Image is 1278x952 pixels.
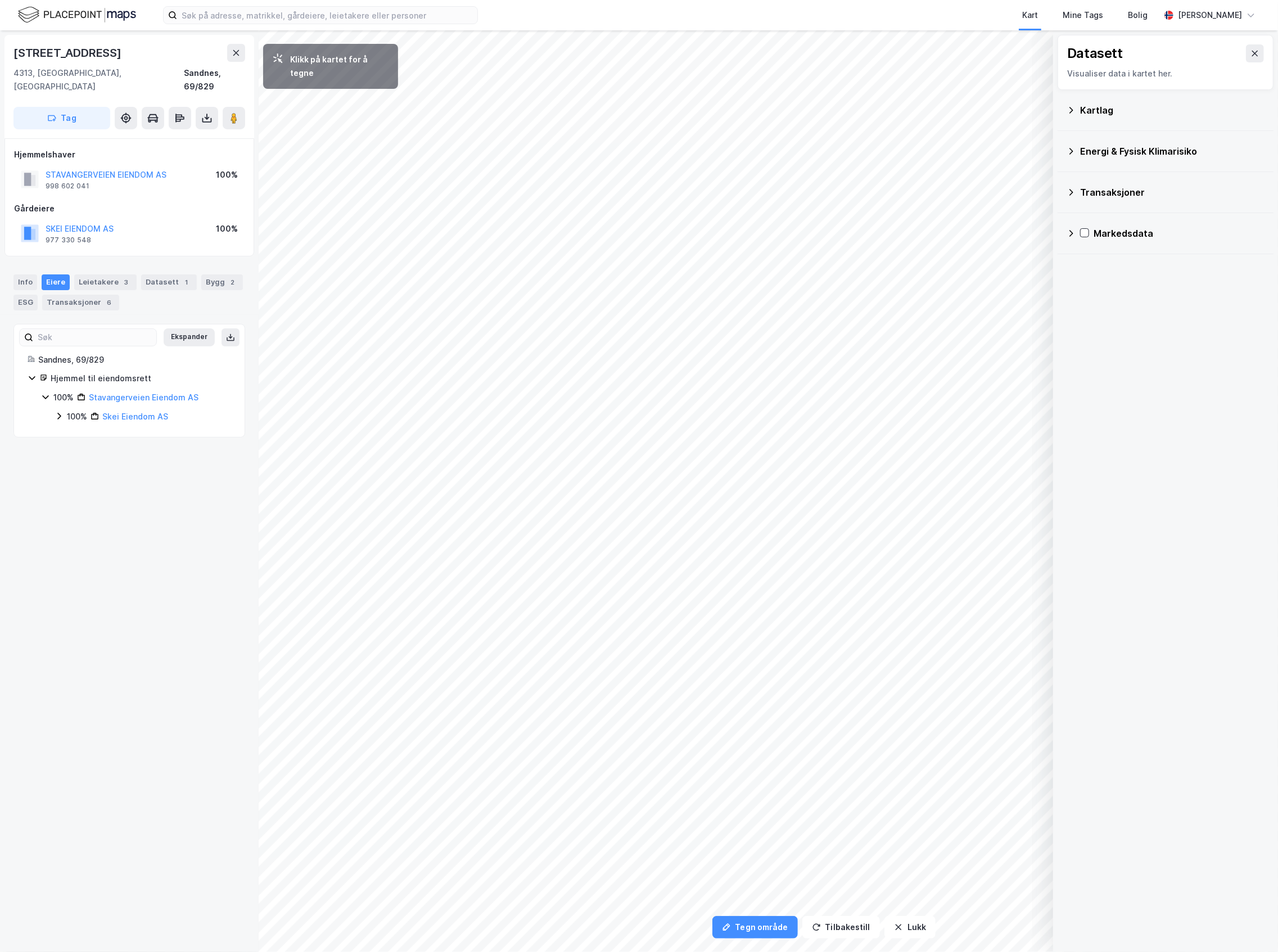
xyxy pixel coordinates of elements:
div: 3 [121,277,132,288]
button: Tegn område [712,916,798,939]
button: Tilbakestill [802,916,880,939]
div: Kontrollprogram for chat [1222,898,1278,952]
a: Stavangerveien Eiendom AS [89,392,198,402]
iframe: Chat Widget [1222,898,1278,952]
div: 6 [103,297,115,308]
div: Datasett [1067,44,1123,62]
div: Hjemmel til eiendomsrett [51,372,231,385]
div: 100% [216,168,238,182]
div: Energi & Fysisk Klimarisiko [1080,145,1265,158]
div: ESG [13,295,38,310]
div: [STREET_ADDRESS] [13,44,124,62]
div: Visualiser data i kartet her. [1067,67,1264,80]
div: [PERSON_NAME] [1178,8,1242,22]
a: Skei Eiendom AS [102,412,168,421]
div: Gårdeiere [14,202,245,215]
div: Sandnes, 69/829 [38,353,231,367]
button: Tag [13,107,110,129]
div: Kart [1022,8,1038,22]
div: Leietakere [74,274,137,290]
div: Transaksjoner [42,295,119,310]
div: Datasett [141,274,197,290]
div: 998 602 041 [46,182,89,191]
button: Ekspander [164,328,215,346]
div: 100% [67,410,87,423]
div: 100% [216,222,238,236]
div: Kartlag [1080,103,1265,117]
div: 2 [227,277,238,288]
div: Eiere [42,274,70,290]
div: Markedsdata [1094,227,1265,240]
div: Mine Tags [1063,8,1103,22]
div: Klikk på kartet for å tegne [290,53,389,80]
input: Søk [33,329,156,346]
div: Info [13,274,37,290]
div: 100% [53,391,74,404]
img: logo.f888ab2527a4732fd821a326f86c7f29.svg [18,5,136,25]
div: Sandnes, 69/829 [184,66,245,93]
div: Bolig [1128,8,1148,22]
input: Søk på adresse, matrikkel, gårdeiere, leietakere eller personer [177,7,477,24]
button: Lukk [884,916,936,939]
div: Bygg [201,274,243,290]
div: 977 330 548 [46,236,91,245]
div: Hjemmelshaver [14,148,245,161]
div: 1 [181,277,192,288]
div: 4313, [GEOGRAPHIC_DATA], [GEOGRAPHIC_DATA] [13,66,184,93]
div: Transaksjoner [1080,186,1265,199]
